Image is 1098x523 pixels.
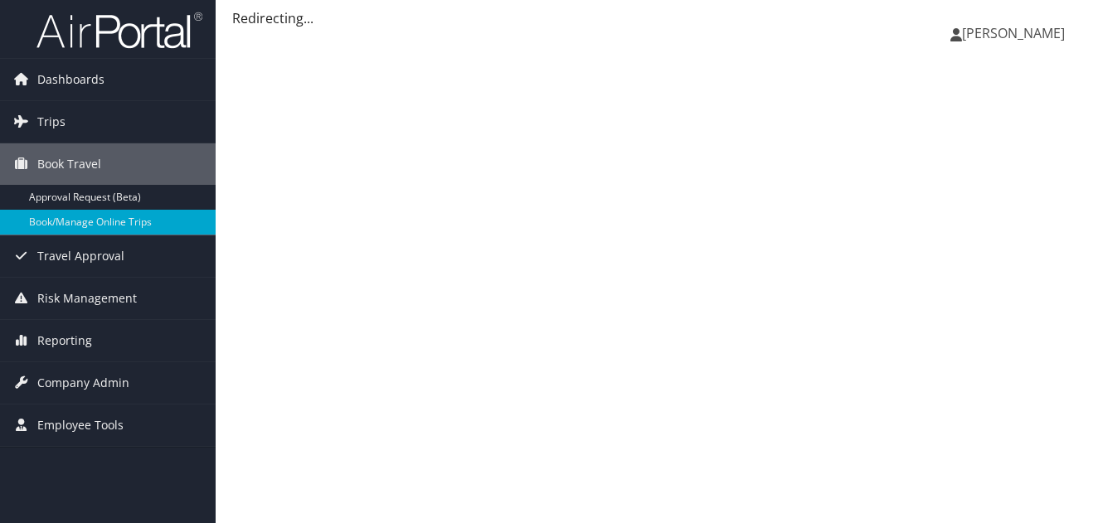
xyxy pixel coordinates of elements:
span: Dashboards [37,59,104,100]
span: Reporting [37,320,92,361]
span: Risk Management [37,278,137,319]
span: Trips [37,101,66,143]
span: Company Admin [37,362,129,404]
span: Travel Approval [37,235,124,277]
img: airportal-logo.png [36,11,202,50]
div: Redirecting... [232,8,1081,28]
span: [PERSON_NAME] [962,24,1065,42]
span: Employee Tools [37,404,124,446]
span: Book Travel [37,143,101,185]
a: [PERSON_NAME] [950,8,1081,58]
